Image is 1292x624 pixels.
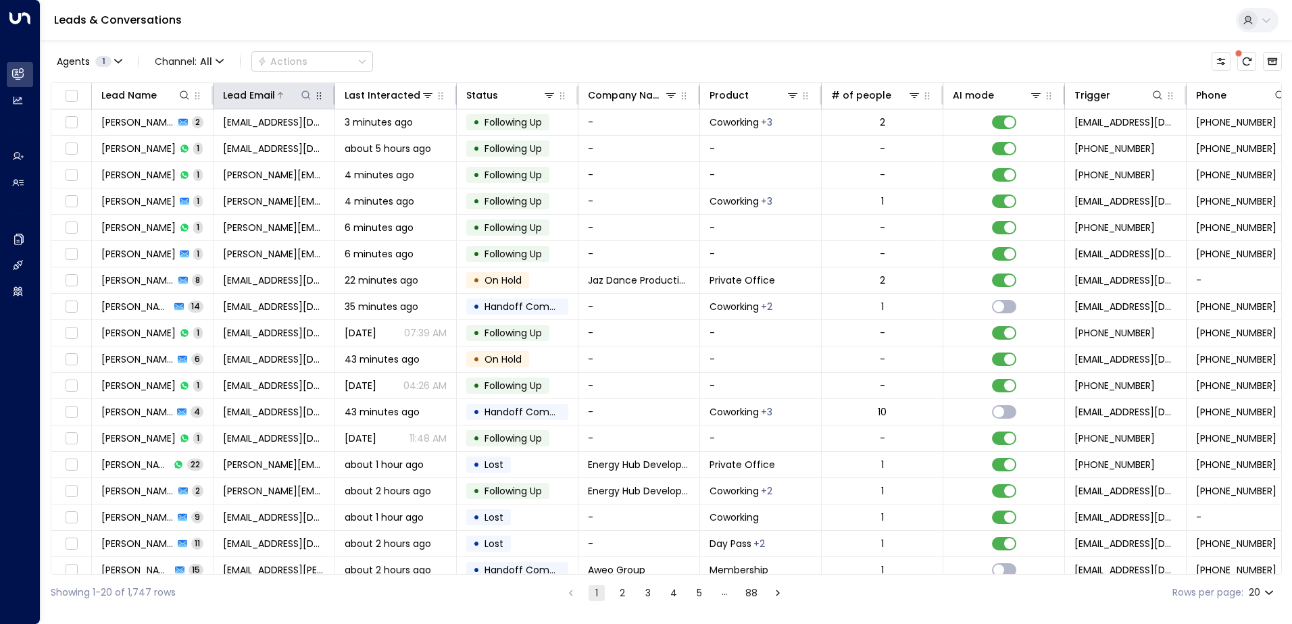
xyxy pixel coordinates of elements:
[831,87,921,103] div: # of people
[484,432,542,445] span: Following Up
[101,87,191,103] div: Lead Name
[1074,194,1176,208] span: sales@newflex.com
[51,52,127,71] button: Agents1
[473,532,480,555] div: •
[63,351,80,368] span: Toggle select row
[484,511,503,524] span: Lost
[881,300,884,313] div: 1
[881,194,884,208] div: 1
[484,353,522,366] span: On Hold
[1074,247,1176,261] span: sales@newflex.com
[1074,115,1176,129] span: sales@newflex.com
[710,300,759,313] span: Coworking
[1249,583,1276,602] div: 20
[666,585,682,601] button: Go to page 4
[710,274,775,287] span: Private Office
[878,405,887,419] div: 10
[1074,274,1176,287] span: sales@newflex.com
[345,405,420,419] span: 43 minutes ago
[700,136,822,161] td: -
[1196,87,1226,103] div: Phone
[1263,52,1282,71] button: Archived Leads
[691,585,707,601] button: Go to page 5
[473,427,480,450] div: •
[473,400,480,423] div: •
[831,87,891,103] div: # of people
[473,321,480,344] div: •
[1074,563,1176,577] span: sales@newflex.com
[881,563,884,577] div: 1
[51,586,176,600] div: Showing 1-20 of 1,747 rows
[578,136,700,161] td: -
[192,485,203,496] span: 2
[223,274,325,287] span: info@jazdanceproductions.co.uk
[101,405,173,419] span: Sima Ruparelia
[1196,168,1276,182] span: +447786934546
[223,168,325,182] span: alana.ramsey@hotmail.co.uk
[710,537,751,550] span: Day Pass
[101,326,176,340] span: Sara Watson
[1196,379,1276,392] span: +447304499854
[345,221,414,234] span: 6 minutes ago
[710,194,759,208] span: Coworking
[1074,326,1155,340] span: +447951553440
[1196,432,1276,445] span: +447916144555
[473,558,480,581] div: •
[710,115,759,129] span: Coworking
[101,194,176,208] span: Alana Ramsey
[880,432,885,445] div: -
[63,325,80,342] span: Toggle select row
[700,215,822,240] td: -
[578,241,700,267] td: -
[710,458,775,471] span: Private Office
[345,87,420,103] div: Last Interacted
[193,169,203,180] span: 1
[191,511,203,523] span: 9
[189,564,203,575] span: 15
[473,479,480,502] div: •
[473,269,480,292] div: •
[700,346,822,372] td: -
[223,300,325,313] span: watsonsara98@googlemail.com
[345,194,414,208] span: 4 minutes ago
[345,458,424,471] span: about 1 hour ago
[1196,87,1287,103] div: Phone
[710,87,799,103] div: Product
[881,484,884,498] div: 1
[484,405,580,419] span: Handoff Completed
[63,114,80,131] span: Toggle select row
[223,87,275,103] div: Lead Email
[63,483,80,500] span: Toggle select row
[761,405,772,419] div: Dedicated Desk,Private Day Office,Private Office
[880,353,885,366] div: -
[588,484,690,498] span: Energy Hub Developments
[191,353,203,365] span: 6
[953,87,994,103] div: AI mode
[1237,52,1256,71] span: There are new threads available. Refresh the grid to view the latest updates.
[588,274,690,287] span: Jaz Dance Productions
[578,346,700,372] td: -
[101,221,176,234] span: Laura Mitchell
[63,509,80,526] span: Toggle select row
[484,194,542,208] span: Following Up
[223,326,325,340] span: watsonsara98@googlemail.com
[1196,563,1276,577] span: +447931898980
[223,194,325,208] span: alana.ramsey@hotmail.co.uk
[578,215,700,240] td: -
[473,111,480,134] div: •
[223,405,325,419] span: simarup@gmail.com
[881,458,884,471] div: 1
[881,537,884,550] div: 1
[614,585,630,601] button: Go to page 2
[710,511,759,524] span: Coworking
[95,56,111,67] span: 1
[191,538,203,549] span: 11
[63,378,80,394] span: Toggle select row
[63,298,80,315] span: Toggle select row
[63,562,80,579] span: Toggle select row
[880,115,885,129] div: 2
[578,425,700,451] td: -
[1074,221,1155,234] span: +447792290516
[403,379,447,392] p: 04:26 AM
[193,327,203,338] span: 1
